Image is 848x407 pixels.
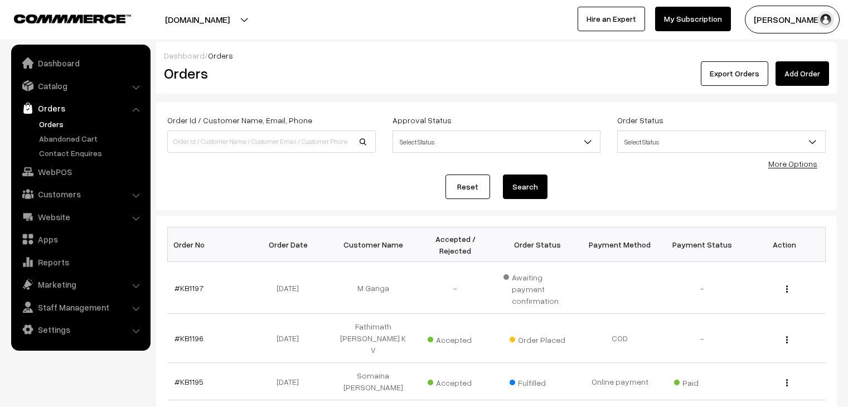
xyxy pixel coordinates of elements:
td: - [661,314,744,363]
a: Apps [14,229,147,249]
th: Order No [168,227,250,262]
span: Select Status [618,132,825,152]
th: Order Status [497,227,579,262]
span: Paid [674,374,730,389]
td: [DATE] [250,262,332,314]
span: Select Status [392,130,601,153]
a: Contact Enquires [36,147,147,159]
th: Payment Status [661,227,744,262]
td: - [414,262,497,314]
th: Customer Name [332,227,415,262]
a: Website [14,207,147,227]
a: Add Order [776,61,829,86]
img: Menu [786,336,788,343]
th: Payment Method [579,227,661,262]
a: #KB1197 [175,283,203,293]
th: Accepted / Rejected [414,227,497,262]
input: Order Id / Customer Name / Customer Email / Customer Phone [167,130,376,153]
th: Order Date [250,227,332,262]
a: WebPOS [14,162,147,182]
td: Online payment [579,363,661,400]
a: #KB1195 [175,377,203,386]
span: Accepted [428,374,483,389]
td: [DATE] [250,314,332,363]
a: Abandoned Cart [36,133,147,144]
img: Menu [786,285,788,293]
span: Orders [208,51,233,60]
a: Hire an Expert [578,7,645,31]
img: Menu [786,379,788,386]
label: Approval Status [392,114,452,126]
a: My Subscription [655,7,731,31]
td: COD [579,314,661,363]
h2: Orders [164,65,375,82]
a: Dashboard [164,51,205,60]
th: Action [743,227,826,262]
td: Somaina [PERSON_NAME] [332,363,415,400]
td: [DATE] [250,363,332,400]
a: Orders [36,118,147,130]
span: Accepted [428,331,483,346]
a: Dashboard [14,53,147,73]
span: Awaiting payment confirmation [503,269,573,307]
img: COMMMERCE [14,14,131,23]
a: More Options [768,159,817,168]
img: user [817,11,834,28]
button: Export Orders [701,61,768,86]
button: [PERSON_NAME]… [745,6,840,33]
label: Order Id / Customer Name, Email, Phone [167,114,312,126]
label: Order Status [617,114,663,126]
span: Order Placed [510,331,565,346]
span: Fulfilled [510,374,565,389]
div: / [164,50,829,61]
a: Customers [14,184,147,204]
a: Reports [14,252,147,272]
a: Marketing [14,274,147,294]
a: Catalog [14,76,147,96]
button: [DOMAIN_NAME] [126,6,269,33]
a: Settings [14,319,147,340]
td: - [661,262,744,314]
a: #KB1196 [175,333,203,343]
a: Reset [445,175,490,199]
a: Staff Management [14,297,147,317]
span: Select Status [617,130,826,153]
button: Search [503,175,547,199]
span: Select Status [393,132,600,152]
a: Orders [14,98,147,118]
a: COMMMERCE [14,11,112,25]
td: M Ganga [332,262,415,314]
td: Fathimath [PERSON_NAME] K V [332,314,415,363]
